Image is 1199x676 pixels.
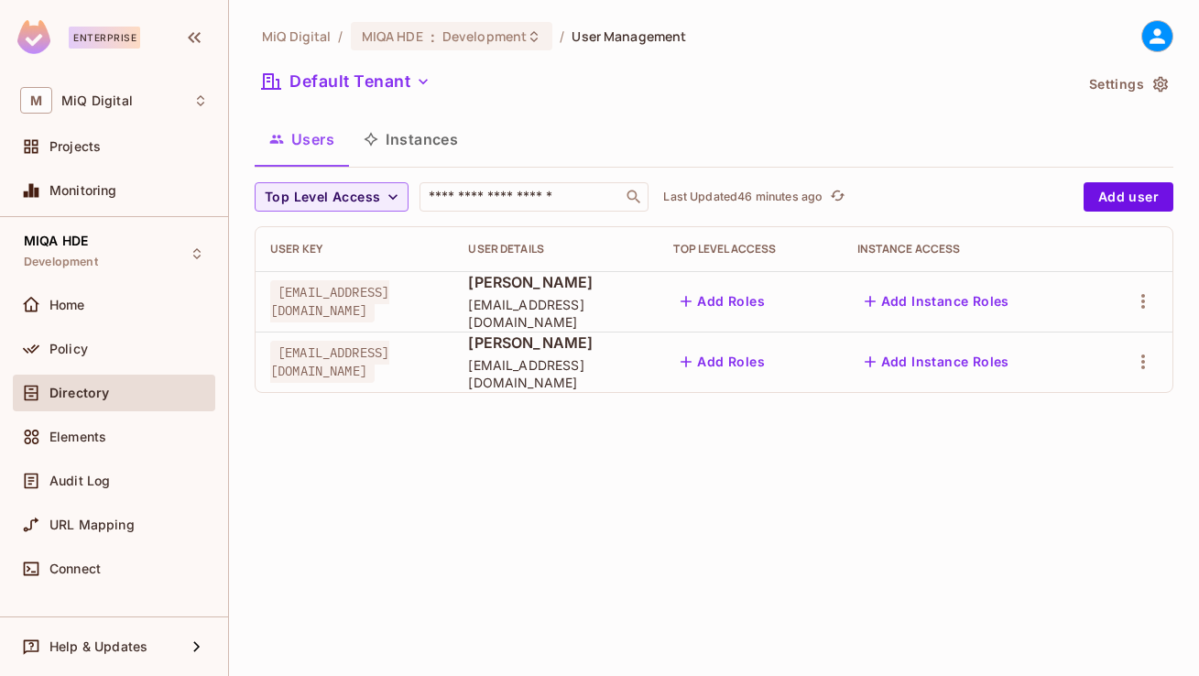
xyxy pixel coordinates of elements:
button: Add Instance Roles [857,287,1017,316]
span: Audit Log [49,474,110,488]
span: [PERSON_NAME] [468,272,644,292]
span: Development [442,27,527,45]
span: MIQA HDE [24,234,88,248]
li: / [338,27,343,45]
span: Click to refresh data [823,186,848,208]
button: Instances [349,116,473,162]
span: Development [24,255,98,269]
span: [EMAIL_ADDRESS][DOMAIN_NAME] [270,341,389,383]
div: Enterprise [69,27,140,49]
span: Monitoring [49,183,117,198]
button: Top Level Access [255,182,409,212]
span: URL Mapping [49,518,135,532]
span: Directory [49,386,109,400]
span: [EMAIL_ADDRESS][DOMAIN_NAME] [468,356,644,391]
span: [PERSON_NAME] [468,333,644,353]
span: [EMAIL_ADDRESS][DOMAIN_NAME] [468,296,644,331]
span: refresh [830,188,845,206]
li: / [560,27,564,45]
div: User Details [468,242,644,256]
span: : [430,29,436,44]
button: Add user [1084,182,1173,212]
span: Home [49,298,85,312]
span: User Management [572,27,686,45]
button: Settings [1082,70,1173,99]
button: Add Roles [673,287,772,316]
button: Add Roles [673,347,772,376]
span: Policy [49,342,88,356]
span: Projects [49,139,101,154]
span: Connect [49,562,101,576]
span: M [20,87,52,114]
button: Users [255,116,349,162]
button: refresh [826,186,848,208]
span: MIQA HDE [362,27,423,45]
p: Last Updated 46 minutes ago [663,190,823,204]
div: Top Level Access [673,242,827,256]
span: Top Level Access [265,186,380,209]
button: Default Tenant [255,67,438,96]
span: Help & Updates [49,639,147,654]
span: the active workspace [262,27,331,45]
span: Elements [49,430,106,444]
span: Workspace: MiQ Digital [61,93,133,108]
button: Add Instance Roles [857,347,1017,376]
span: [EMAIL_ADDRESS][DOMAIN_NAME] [270,280,389,322]
img: SReyMgAAAABJRU5ErkJggg== [17,20,50,54]
div: User Key [270,242,439,256]
div: Instance Access [857,242,1080,256]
